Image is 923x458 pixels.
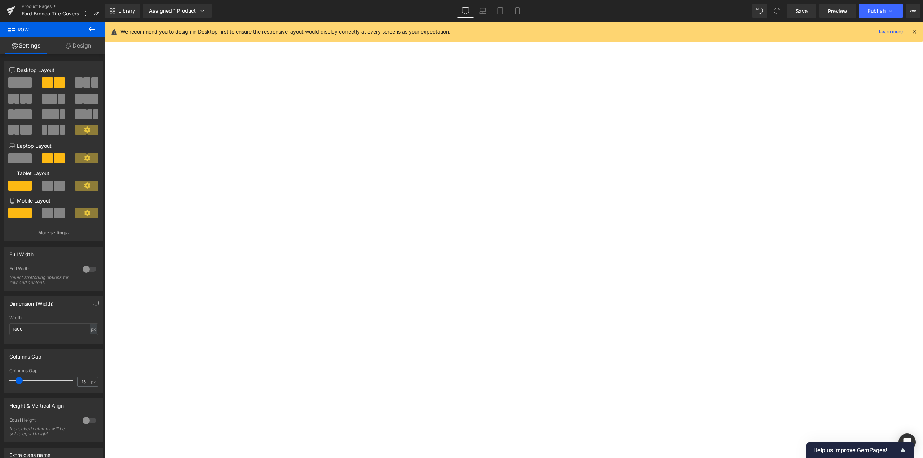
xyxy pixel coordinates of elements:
span: Row [7,22,79,37]
p: More settings [38,230,67,236]
p: Mobile Layout [9,197,98,204]
a: New Library [105,4,140,18]
span: Library [118,8,135,14]
div: Height & Vertical Align [9,399,64,409]
a: Tablet [491,4,509,18]
input: auto [9,323,98,335]
div: If checked columns will be set to equal height. [9,426,74,436]
div: Assigned 1 Product [149,7,206,14]
div: Select stretching options for row and content. [9,275,74,285]
span: Preview [828,7,847,15]
div: px [90,324,97,334]
a: Desktop [457,4,474,18]
a: Mobile [509,4,526,18]
div: Full Width [9,266,75,274]
a: Laptop [474,4,491,18]
button: Undo [752,4,767,18]
div: Width [9,315,98,320]
a: Preview [819,4,856,18]
p: Tablet Layout [9,169,98,177]
p: Laptop Layout [9,142,98,150]
span: Help us improve GemPages! [813,447,898,454]
button: More [906,4,920,18]
div: Open Intercom Messenger [898,433,916,451]
a: Learn more [876,27,906,36]
div: Dimension (Width) [9,297,54,307]
div: Extra class name [9,448,50,458]
span: px [91,379,97,384]
button: Redo [770,4,784,18]
button: More settings [4,224,103,241]
span: Publish [867,8,886,14]
a: Design [52,37,105,54]
div: Full Width [9,247,34,257]
div: Equal Height [9,417,75,425]
button: Publish [859,4,903,18]
p: Desktop Layout [9,66,98,74]
span: Ford Bronco Tire Covers - [DATE] 09:44:29 [22,11,91,17]
span: Save [796,7,808,15]
a: Product Pages [22,4,105,9]
div: Columns Gap [9,350,41,360]
button: Show survey - Help us improve GemPages! [813,446,907,454]
p: We recommend you to design in Desktop first to ensure the responsive layout would display correct... [120,28,450,36]
div: Columns Gap [9,368,98,373]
